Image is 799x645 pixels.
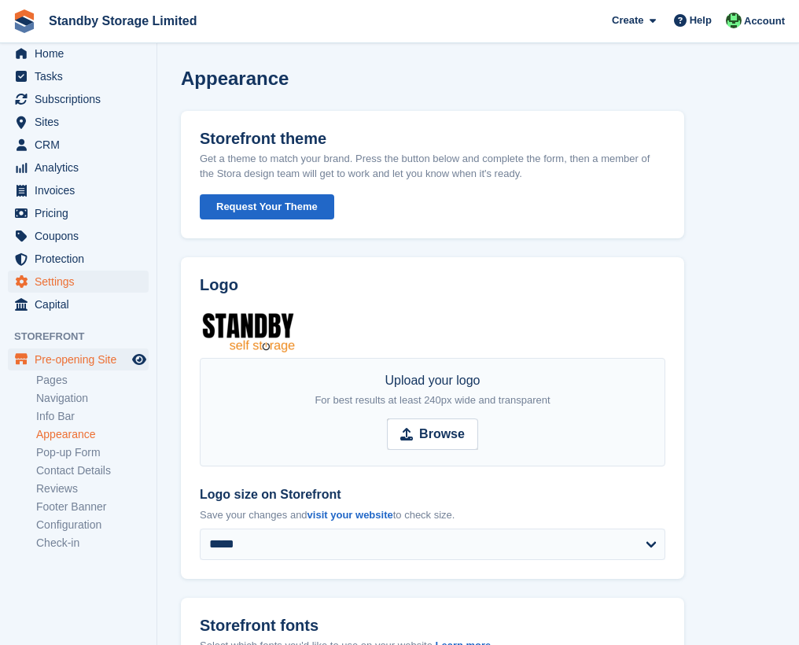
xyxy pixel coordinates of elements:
[8,202,149,224] a: menu
[36,481,149,496] a: Reviews
[200,617,318,635] h2: Storefront fonts
[36,499,149,514] a: Footer Banner
[307,509,393,521] a: visit your website
[8,348,149,370] a: menu
[200,276,665,294] h2: Logo
[8,179,149,201] a: menu
[8,271,149,293] a: menu
[8,42,149,64] a: menu
[200,151,665,182] p: Get a theme to match your brand. Press the button below and complete the form, then a member of t...
[315,371,550,409] div: Upload your logo
[744,13,785,29] span: Account
[36,536,149,551] a: Check-in
[387,418,478,450] input: Browse
[200,313,303,352] img: Logo%20long%20(1200%20%C3%97%20900mm)%20(2100%20%C3%97%20800mm).png
[315,394,550,406] span: For best results at least 240px wide and transparent
[419,425,465,444] strong: Browse
[690,13,712,28] span: Help
[36,463,149,478] a: Contact Details
[42,8,203,34] a: Standby Storage Limited
[200,130,326,148] h2: Storefront theme
[8,65,149,87] a: menu
[200,507,665,523] p: Save your changes and to check size.
[726,13,742,28] img: Michael Walker
[200,485,665,504] label: Logo size on Storefront
[35,202,129,224] span: Pricing
[612,13,643,28] span: Create
[35,348,129,370] span: Pre-opening Site
[35,293,129,315] span: Capital
[13,9,36,33] img: stora-icon-8386f47178a22dfd0bd8f6a31ec36ba5ce8667c1dd55bd0f319d3a0aa187defe.svg
[8,225,149,247] a: menu
[35,134,129,156] span: CRM
[8,248,149,270] a: menu
[8,134,149,156] a: menu
[35,157,129,179] span: Analytics
[35,111,129,133] span: Sites
[36,373,149,388] a: Pages
[130,350,149,369] a: Preview store
[200,194,334,220] button: Request Your Theme
[35,248,129,270] span: Protection
[35,271,129,293] span: Settings
[36,391,149,406] a: Navigation
[8,111,149,133] a: menu
[181,68,289,89] h1: Appearance
[8,293,149,315] a: menu
[35,225,129,247] span: Coupons
[8,157,149,179] a: menu
[8,88,149,110] a: menu
[35,179,129,201] span: Invoices
[36,445,149,460] a: Pop-up Form
[35,88,129,110] span: Subscriptions
[36,518,149,533] a: Configuration
[36,427,149,442] a: Appearance
[35,65,129,87] span: Tasks
[35,42,129,64] span: Home
[14,329,156,345] span: Storefront
[36,409,149,424] a: Info Bar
